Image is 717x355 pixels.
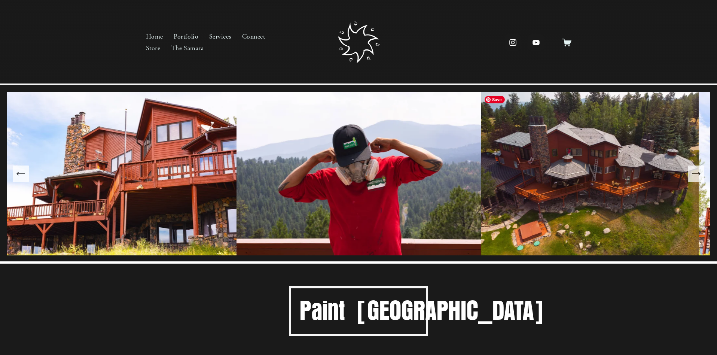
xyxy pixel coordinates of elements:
[146,31,163,43] a: Home
[481,92,699,255] img: Paint_Denver_Mountain_deck_18.jpg
[562,38,571,47] a: 0 items in cart
[338,21,380,63] img: Samara Creative
[528,34,544,51] a: YouTube
[237,92,481,255] img: Paint_Denver_Mountain_deck_10.jpg
[485,96,505,103] span: Save
[171,42,204,54] a: The Samara
[299,297,546,325] h3: Paint [GEOGRAPHIC_DATA]
[174,31,198,43] a: Portfolio
[688,166,704,182] button: Next Slide
[13,166,29,182] button: Previous Slide
[146,42,161,54] a: Store
[505,34,521,51] a: instagram-unauth
[242,31,265,43] a: Connect
[209,31,231,43] a: Services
